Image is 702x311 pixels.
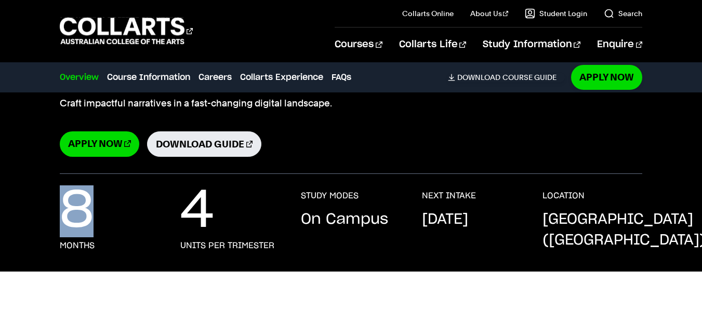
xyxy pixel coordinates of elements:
p: On Campus [301,209,388,230]
a: Overview [60,71,99,84]
a: Courses [335,28,382,62]
a: FAQs [332,71,351,84]
a: Careers [198,71,232,84]
p: 4 [180,191,214,232]
a: Course Information [107,71,190,84]
h3: units per trimester [180,240,274,251]
div: Go to homepage [60,16,193,46]
p: [DATE] [422,209,468,230]
h3: months [60,240,95,251]
h3: STUDY MODES [301,191,359,201]
a: Search [604,8,642,19]
a: Collarts Life [399,28,466,62]
p: Craft impactful narratives in a fast-changing digital landscape. [60,96,642,111]
a: Collarts Online [402,8,454,19]
a: Apply Now [571,65,642,89]
h3: LOCATION [542,191,585,201]
a: Enquire [597,28,642,62]
p: 8 [60,191,94,232]
a: About Us [470,8,509,19]
a: Collarts Experience [240,71,323,84]
a: DownloadCourse Guide [448,73,565,82]
a: Study Information [483,28,580,62]
a: Apply Now [60,131,139,157]
a: Student Login [525,8,587,19]
h3: NEXT INTAKE [422,191,476,201]
a: Download Guide [147,131,261,157]
span: Download [457,73,500,82]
